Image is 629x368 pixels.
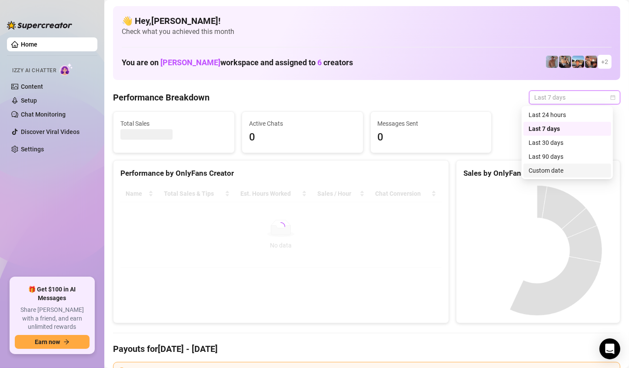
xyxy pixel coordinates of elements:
[585,56,597,68] img: Osvaldo
[529,138,606,147] div: Last 30 days
[21,128,80,135] a: Discover Viral Videos
[120,119,227,128] span: Total Sales
[15,306,90,331] span: Share [PERSON_NAME] with a friend, and earn unlimited rewards
[559,56,571,68] img: George
[60,63,73,76] img: AI Chatter
[523,164,611,177] div: Custom date
[610,95,616,100] span: calendar
[572,56,584,68] img: Zach
[21,83,43,90] a: Content
[378,129,485,146] span: 0
[463,167,613,179] div: Sales by OnlyFans Creator
[317,58,322,67] span: 6
[534,91,615,104] span: Last 7 days
[63,339,70,345] span: arrow-right
[523,150,611,164] div: Last 90 days
[21,41,37,48] a: Home
[15,285,90,302] span: 🎁 Get $100 in AI Messages
[122,58,353,67] h1: You are on workspace and assigned to creators
[249,119,356,128] span: Active Chats
[529,124,606,134] div: Last 7 days
[249,129,356,146] span: 0
[160,58,220,67] span: [PERSON_NAME]
[599,338,620,359] div: Open Intercom Messenger
[21,111,66,118] a: Chat Monitoring
[122,15,612,27] h4: 👋 Hey, [PERSON_NAME] !
[601,57,608,67] span: + 2
[529,152,606,161] div: Last 90 days
[523,108,611,122] div: Last 24 hours
[276,221,286,232] span: loading
[113,91,210,104] h4: Performance Breakdown
[21,146,44,153] a: Settings
[122,27,612,37] span: Check what you achieved this month
[523,122,611,136] div: Last 7 days
[21,97,37,104] a: Setup
[120,167,442,179] div: Performance by OnlyFans Creator
[35,338,60,345] span: Earn now
[12,67,56,75] span: Izzy AI Chatter
[546,56,558,68] img: Joey
[529,110,606,120] div: Last 24 hours
[523,136,611,150] div: Last 30 days
[529,166,606,175] div: Custom date
[378,119,485,128] span: Messages Sent
[15,335,90,349] button: Earn nowarrow-right
[113,343,620,355] h4: Payouts for [DATE] - [DATE]
[7,21,72,30] img: logo-BBDzfeDw.svg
